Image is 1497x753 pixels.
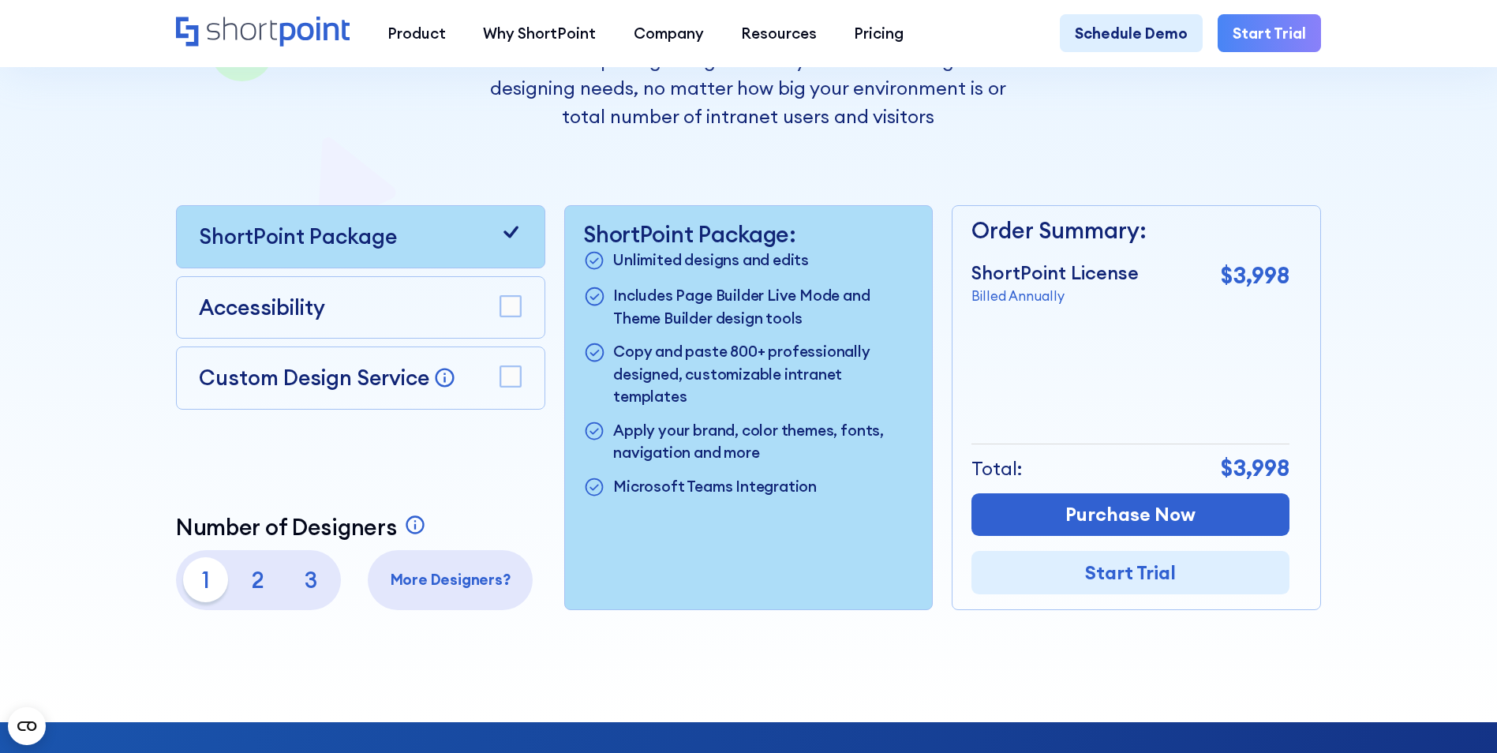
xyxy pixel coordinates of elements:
[613,419,914,464] p: Apply your brand, color themes, fonts, navigation and more
[183,557,228,602] p: 1
[1213,570,1497,753] iframe: Chat Widget
[376,568,526,590] p: More Designers?
[1060,14,1203,51] a: Schedule Demo
[288,557,333,602] p: 3
[465,14,615,51] a: Why ShortPoint
[741,22,817,44] div: Resources
[483,22,596,44] div: Why ShortPoint
[615,14,722,51] a: Company
[1221,259,1289,293] p: $3,998
[8,707,46,745] button: Open CMP widget
[971,259,1139,287] p: ShortPoint License
[387,22,446,44] div: Product
[613,475,817,500] p: Microsoft Teams Integration
[583,221,914,248] p: ShortPoint Package:
[613,249,809,273] p: Unlimited designs and edits
[613,284,914,329] p: Includes Page Builder Live Mode and Theme Builder design tools
[634,22,704,44] div: Company
[199,221,397,253] p: ShortPoint Package
[1218,14,1321,51] a: Start Trial
[971,287,1139,306] p: Billed Annually
[176,17,350,49] a: Home
[176,514,431,541] a: Number of Designers
[176,514,397,541] p: Number of Designers
[836,14,923,51] a: Pricing
[971,455,1023,483] p: Total:
[199,364,429,391] p: Custom Design Service
[1221,451,1289,485] p: $3,998
[468,47,1029,131] p: ShortPoint pricing is aligned with your sites building and designing needs, no matter how big you...
[971,551,1289,594] a: Start Trial
[199,292,325,324] p: Accessibility
[236,557,281,602] p: 2
[613,340,914,407] p: Copy and paste 800+ professionally designed, customizable intranet templates
[369,14,464,51] a: Product
[971,493,1289,537] a: Purchase Now
[854,22,904,44] div: Pricing
[971,214,1289,248] p: Order Summary:
[722,14,835,51] a: Resources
